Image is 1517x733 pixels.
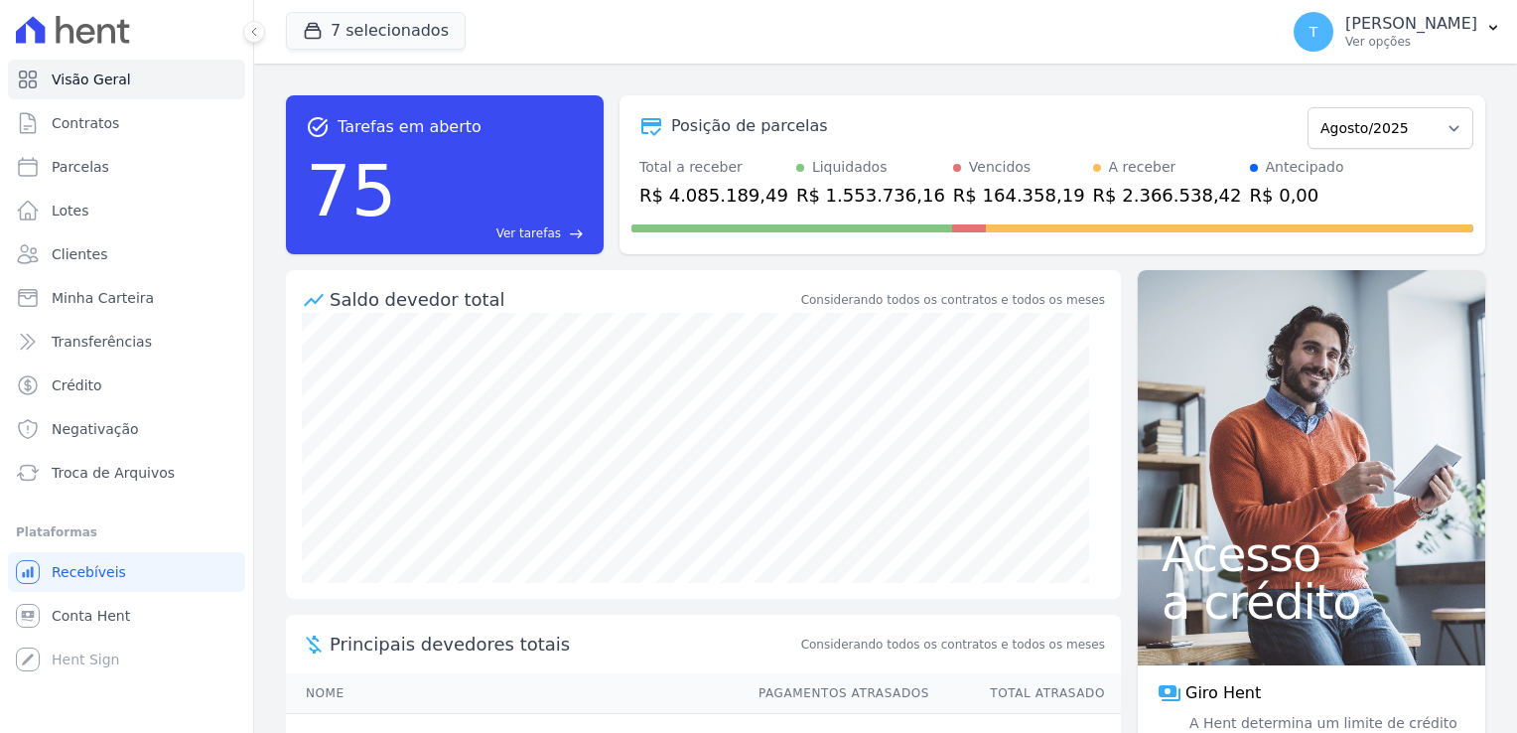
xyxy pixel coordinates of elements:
span: Lotes [52,201,89,220]
div: Saldo devedor total [330,286,797,313]
span: Recebíveis [52,562,126,582]
a: Transferências [8,322,245,362]
span: task_alt [306,115,330,139]
span: Negativação [52,419,139,439]
span: Giro Hent [1185,681,1261,705]
div: Antecipado [1266,157,1344,178]
span: Contratos [52,113,119,133]
th: Total Atrasado [930,673,1121,714]
div: R$ 2.366.538,42 [1093,182,1242,209]
div: A receber [1109,157,1176,178]
button: 7 selecionados [286,12,466,50]
span: Minha Carteira [52,288,154,308]
span: Crédito [52,375,102,395]
div: R$ 1.553.736,16 [796,182,945,209]
a: Negativação [8,409,245,449]
a: Ver tarefas east [405,224,584,242]
span: Parcelas [52,157,109,177]
a: Troca de Arquivos [8,453,245,493]
span: Ver tarefas [496,224,561,242]
span: a crédito [1162,578,1461,626]
a: Lotes [8,191,245,230]
p: [PERSON_NAME] [1345,14,1477,34]
span: Principais devedores totais [330,631,797,658]
a: Recebíveis [8,552,245,592]
div: Considerando todos os contratos e todos os meses [801,291,1105,309]
div: Total a receber [639,157,788,178]
div: Posição de parcelas [671,114,828,138]
span: Clientes [52,244,107,264]
div: R$ 164.358,19 [953,182,1085,209]
a: Conta Hent [8,596,245,636]
div: R$ 4.085.189,49 [639,182,788,209]
a: Parcelas [8,147,245,187]
span: Transferências [52,332,152,352]
a: Clientes [8,234,245,274]
th: Nome [286,673,740,714]
a: Contratos [8,103,245,143]
div: Plataformas [16,520,237,544]
p: Ver opções [1345,34,1477,50]
span: east [569,226,584,241]
span: Considerando todos os contratos e todos os meses [801,636,1105,654]
div: Liquidados [812,157,888,178]
a: Minha Carteira [8,278,245,318]
a: Crédito [8,366,245,405]
button: T [PERSON_NAME] Ver opções [1278,4,1517,60]
span: Acesso [1162,530,1461,578]
span: T [1310,25,1318,39]
span: Visão Geral [52,70,131,89]
div: 75 [306,139,397,242]
span: Conta Hent [52,606,130,626]
th: Pagamentos Atrasados [740,673,930,714]
div: Vencidos [969,157,1031,178]
span: Troca de Arquivos [52,463,175,483]
div: R$ 0,00 [1250,182,1344,209]
span: Tarefas em aberto [338,115,482,139]
a: Visão Geral [8,60,245,99]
